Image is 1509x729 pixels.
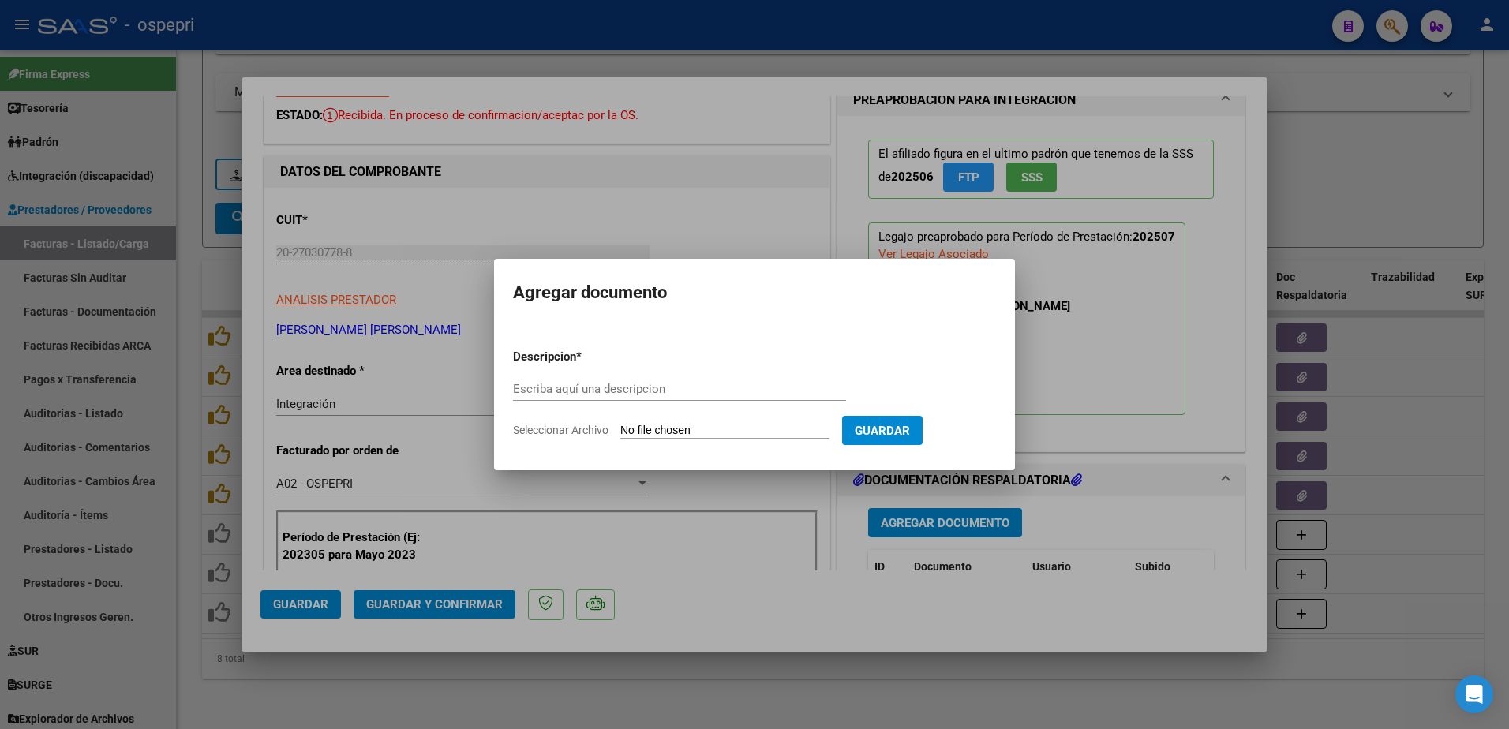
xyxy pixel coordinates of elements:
[842,416,923,445] button: Guardar
[855,424,910,438] span: Guardar
[513,424,608,436] span: Seleccionar Archivo
[1455,675,1493,713] div: Open Intercom Messenger
[513,278,996,308] h2: Agregar documento
[513,348,658,366] p: Descripcion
